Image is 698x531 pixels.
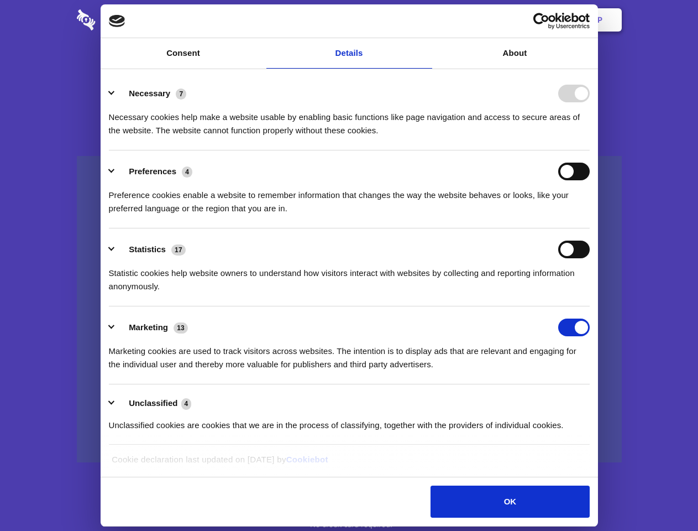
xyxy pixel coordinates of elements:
h4: Auto-redaction of sensitive data, encrypted data sharing and self-destructing private chats. Shar... [77,101,622,137]
label: Necessary [129,88,170,98]
img: logo [109,15,125,27]
button: OK [431,486,589,518]
div: Unclassified cookies are cookies that we are in the process of classifying, together with the pro... [109,410,590,432]
span: 4 [182,166,192,178]
a: Usercentrics Cookiebot - opens in a new window [493,13,590,29]
div: Cookie declaration last updated on [DATE] by [103,453,595,475]
a: Details [266,38,432,69]
a: About [432,38,598,69]
a: Pricing [324,3,372,37]
span: 13 [174,322,188,334]
a: Consent [101,38,266,69]
button: Unclassified (4) [109,397,198,410]
a: Login [501,3,549,37]
div: Necessary cookies help make a website usable by enabling basic functions like page navigation and... [109,102,590,137]
div: Marketing cookies are used to track visitors across websites. The intention is to display ads tha... [109,336,590,371]
a: Wistia video thumbnail [77,156,622,463]
a: Contact [448,3,499,37]
span: 4 [181,398,192,409]
div: Preference cookies enable a website to remember information that changes the way the website beha... [109,180,590,215]
iframe: Drift Widget Chat Controller [643,476,685,518]
span: 17 [171,244,186,256]
button: Preferences (4) [109,163,200,180]
h1: Eliminate Slack Data Loss. [77,50,622,90]
label: Statistics [129,244,166,254]
img: logo-wordmark-white-trans-d4663122ce5f474addd5e946df7df03e33cb6a1c49d2221995e7729f52c070b2.svg [77,9,171,30]
button: Necessary (7) [109,85,193,102]
button: Statistics (17) [109,241,193,258]
label: Preferences [129,166,176,176]
span: 7 [176,88,186,100]
button: Marketing (13) [109,319,195,336]
div: Statistic cookies help website owners to understand how visitors interact with websites by collec... [109,258,590,293]
a: Cookiebot [286,455,328,464]
label: Marketing [129,322,168,332]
